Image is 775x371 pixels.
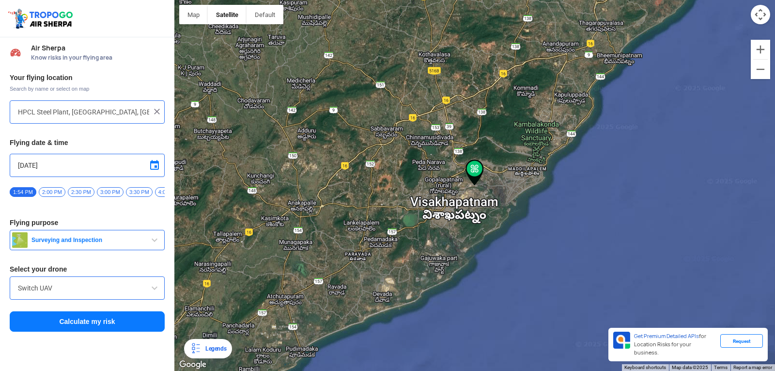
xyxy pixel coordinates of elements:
span: Air Sherpa [31,44,165,52]
img: Legends [190,343,201,355]
span: Search by name or select on map [10,85,165,93]
div: Request [720,334,763,348]
h3: Your flying location [10,74,165,81]
a: Terms [714,365,728,370]
img: Google [177,358,209,371]
button: Zoom in [751,40,770,59]
img: survey.png [12,232,28,248]
input: Search your flying location [18,106,149,118]
span: 2:00 PM [39,187,65,197]
button: Show street map [179,5,208,24]
input: Search by name or Brand [18,282,156,294]
span: 3:00 PM [97,187,124,197]
span: 3:30 PM [126,187,153,197]
img: Premium APIs [613,332,630,349]
span: 4:00 PM [155,187,182,197]
button: Show satellite imagery [208,5,247,24]
button: Map camera controls [751,5,770,24]
button: Keyboard shortcuts [624,364,666,371]
button: Calculate my risk [10,311,165,332]
span: Surveying and Inspection [28,236,149,244]
input: Select Date [18,160,156,171]
div: for Location Risks for your business. [630,332,720,357]
h3: Select your drone [10,266,165,273]
button: Zoom out [751,60,770,79]
img: ic_close.png [152,107,162,116]
a: Open this area in Google Maps (opens a new window) [177,358,209,371]
div: Legends [201,343,226,355]
span: Get Premium Detailed APIs [634,333,699,339]
span: Map data ©2025 [672,365,708,370]
img: ic_tgdronemaps.svg [7,7,76,30]
img: Risk Scores [10,47,21,58]
a: Report a map error [733,365,772,370]
span: 1:54 PM [10,187,36,197]
button: Surveying and Inspection [10,230,165,250]
h3: Flying date & time [10,139,165,146]
h3: Flying purpose [10,219,165,226]
span: 2:30 PM [68,187,94,197]
span: Know risks in your flying area [31,54,165,62]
